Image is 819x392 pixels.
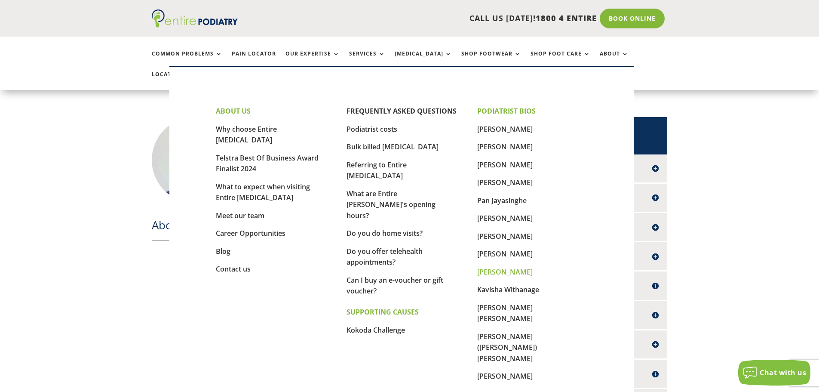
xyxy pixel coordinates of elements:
[216,182,310,203] a: What to expect when visiting Entire [MEDICAL_DATA]
[477,213,533,223] a: [PERSON_NAME]
[600,9,665,28] a: Book Online
[477,285,539,294] a: Kavisha Withanage
[216,124,277,145] a: Why choose Entire [MEDICAL_DATA]
[152,71,195,90] a: Locations
[347,307,419,317] strong: SUPPORTING CAUSES
[461,51,521,69] a: Shop Footwear
[232,51,276,69] a: Pain Locator
[347,142,439,151] a: Bulk billed [MEDICAL_DATA]
[477,106,536,116] strong: PODIATRIST BIOS
[477,267,533,277] a: [PERSON_NAME]
[477,142,533,151] a: [PERSON_NAME]
[152,51,222,69] a: Common Problems
[347,106,457,116] a: FREQUENTLY ASKED QUESTIONS
[347,189,436,220] a: What are Entire [PERSON_NAME]'s opening hours?
[536,13,597,23] span: 1800 4 ENTIRE
[600,51,629,69] a: About
[152,21,238,29] a: Entire Podiatry
[349,51,385,69] a: Services
[347,228,423,238] a: Do you do home visits?
[477,178,533,187] a: [PERSON_NAME]
[738,360,810,386] button: Chat with us
[216,211,264,220] a: Meet our team
[216,106,251,116] strong: ABOUT US
[477,196,527,205] a: Pan Jayasinghe
[347,275,443,296] a: Can I buy an e-voucher or gift voucher?
[347,247,423,267] a: Do you offer telehealth appointments?
[531,51,590,69] a: Shop Foot Care
[347,124,397,134] a: Podiatrist costs
[347,325,405,335] a: Kokoda Challenge
[216,153,319,174] a: Telstra Best Of Business Award Finalist 2024
[477,303,533,324] a: [PERSON_NAME] [PERSON_NAME]
[271,13,597,24] p: CALL US [DATE]!
[477,371,533,381] a: [PERSON_NAME]
[216,247,230,256] a: Blog
[760,368,806,377] span: Chat with us
[152,217,486,237] h2: About
[477,160,533,170] a: [PERSON_NAME]
[477,124,533,134] a: [PERSON_NAME]
[216,228,285,238] a: Career Opportunities
[477,231,533,241] a: [PERSON_NAME]
[285,51,340,69] a: Our Expertise
[347,160,407,181] a: Referring to Entire [MEDICAL_DATA]
[477,332,537,363] a: [PERSON_NAME] ([PERSON_NAME]) [PERSON_NAME]
[395,51,452,69] a: [MEDICAL_DATA]
[477,249,533,259] a: [PERSON_NAME]
[216,264,251,274] a: Contact us
[152,9,238,28] img: logo (1)
[152,117,238,203] img: Caris-Galvin-350×350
